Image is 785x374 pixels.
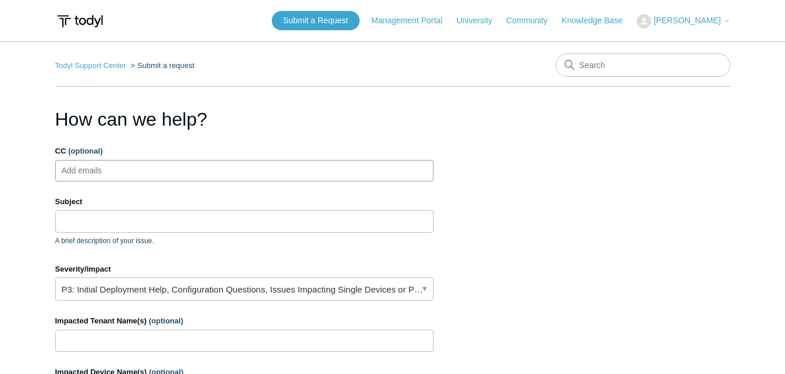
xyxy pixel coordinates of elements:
[562,15,634,27] a: Knowledge Base
[57,162,126,179] input: Add emails
[556,54,730,77] input: Search
[68,147,102,155] span: (optional)
[55,145,434,157] label: CC
[149,316,183,325] span: (optional)
[128,61,194,70] li: Submit a request
[55,61,129,70] li: Todyl Support Center
[55,10,105,32] img: Todyl Support Center Help Center home page
[506,15,559,27] a: Community
[637,14,730,29] button: [PERSON_NAME]
[456,15,503,27] a: University
[371,15,454,27] a: Management Portal
[55,61,126,70] a: Todyl Support Center
[653,16,720,25] span: [PERSON_NAME]
[55,236,434,246] p: A brief description of your issue.
[55,196,434,208] label: Subject
[55,315,434,327] label: Impacted Tenant Name(s)
[272,11,360,30] a: Submit a Request
[55,263,434,275] label: Severity/Impact
[55,105,434,133] h1: How can we help?
[55,277,434,301] a: P3: Initial Deployment Help, Configuration Questions, Issues Impacting Single Devices or Past Out...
